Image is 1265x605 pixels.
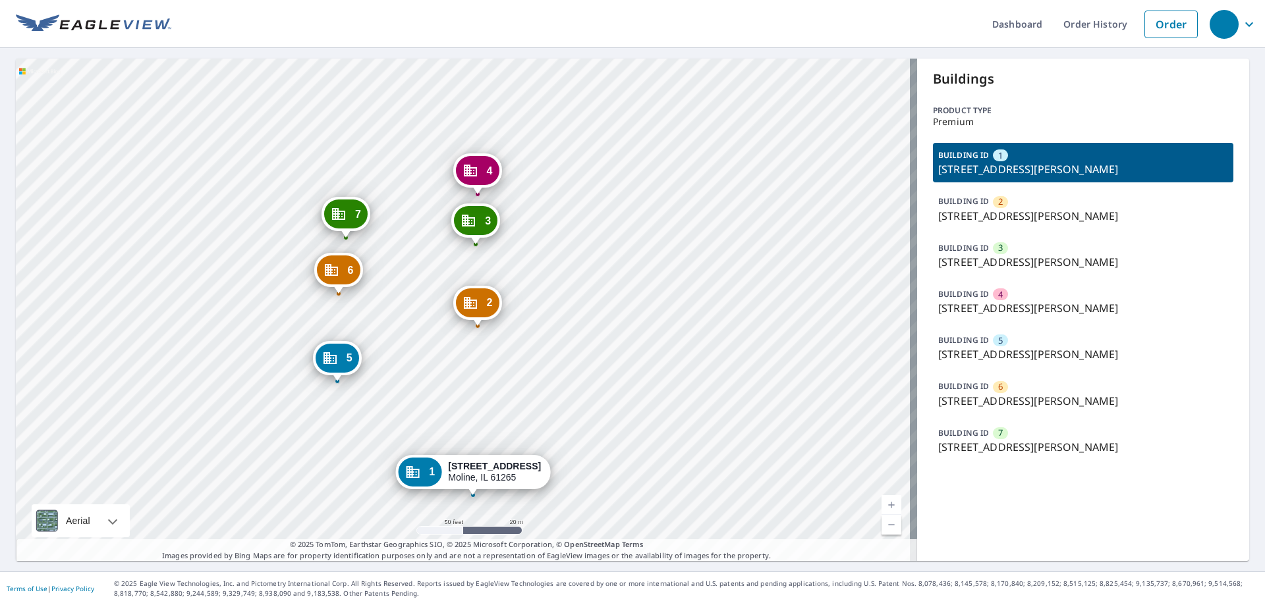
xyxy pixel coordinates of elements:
span: 7 [998,427,1003,439]
p: BUILDING ID [938,196,989,207]
strong: [STREET_ADDRESS] [448,461,541,471]
p: | [7,585,94,592]
span: 4 [998,288,1003,301]
div: Dropped pin, building 3, Commercial property, 2350 1st Street A Dr Moline, IL 61265 [451,203,500,244]
p: Premium [933,117,1233,127]
div: Moline, IL 61265 [448,461,541,483]
p: Product type [933,105,1233,117]
div: Dropped pin, building 7, Commercial property, 2344 1st Street A Dr Moline, IL 61265 [322,197,370,238]
p: © 2025 Eagle View Technologies, Inc. and Pictometry International Corp. All Rights Reserved. Repo... [114,579,1258,598]
span: 5 [347,353,352,363]
p: [STREET_ADDRESS][PERSON_NAME] [938,439,1228,455]
span: 5 [998,334,1003,347]
p: Buildings [933,69,1233,89]
a: Current Level 19, Zoom In [882,495,901,515]
a: OpenStreetMap [564,539,619,549]
a: Terms [622,539,644,549]
a: Privacy Policy [51,584,94,593]
div: Aerial [32,504,130,537]
span: © 2025 TomTom, Earthstar Geographics SIO, © 2025 Microsoft Corporation, © [290,539,644,550]
div: Dropped pin, building 2, Commercial property, 2350 1st Street A Dr Moline, IL 61265 [453,286,501,327]
span: 2 [998,196,1003,208]
p: BUILDING ID [938,381,989,392]
span: 1 [429,467,435,477]
div: Dropped pin, building 4, Commercial property, 2350 1st Street A Dr Moline, IL 61265 [453,153,502,194]
div: Aerial [62,504,94,537]
p: [STREET_ADDRESS][PERSON_NAME] [938,346,1228,362]
p: [STREET_ADDRESS][PERSON_NAME] [938,208,1228,224]
a: Order [1144,11,1198,38]
p: [STREET_ADDRESS][PERSON_NAME] [938,254,1228,270]
span: 3 [998,242,1003,254]
p: [STREET_ADDRESS][PERSON_NAME] [938,300,1228,316]
p: [STREET_ADDRESS][PERSON_NAME] [938,393,1228,409]
div: Dropped pin, building 5, Commercial property, 2418 1st Street A Dr Moline, IL 61265 [313,341,362,382]
p: BUILDING ID [938,427,989,438]
a: Terms of Use [7,584,47,593]
p: BUILDING ID [938,288,989,300]
div: Dropped pin, building 6, Commercial property, 2368 1st Street A Dr Moline, IL 61265 [314,253,363,294]
span: 6 [348,265,354,275]
p: BUILDING ID [938,149,989,161]
div: Dropped pin, building 1, Commercial property, 2400 1st Street A Dr Moline, IL 61265 [395,455,550,496]
span: 1 [998,149,1003,162]
span: 6 [998,381,1003,393]
a: Current Level 19, Zoom Out [882,515,901,535]
p: BUILDING ID [938,242,989,253]
span: 7 [355,209,361,219]
p: [STREET_ADDRESS][PERSON_NAME] [938,161,1228,177]
p: Images provided by Bing Maps are for property identification purposes only and are not a represen... [16,539,917,561]
p: BUILDING ID [938,334,989,346]
span: 4 [487,166,493,176]
span: 2 [486,298,492,307]
span: 3 [485,216,491,226]
img: EV Logo [16,14,171,34]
